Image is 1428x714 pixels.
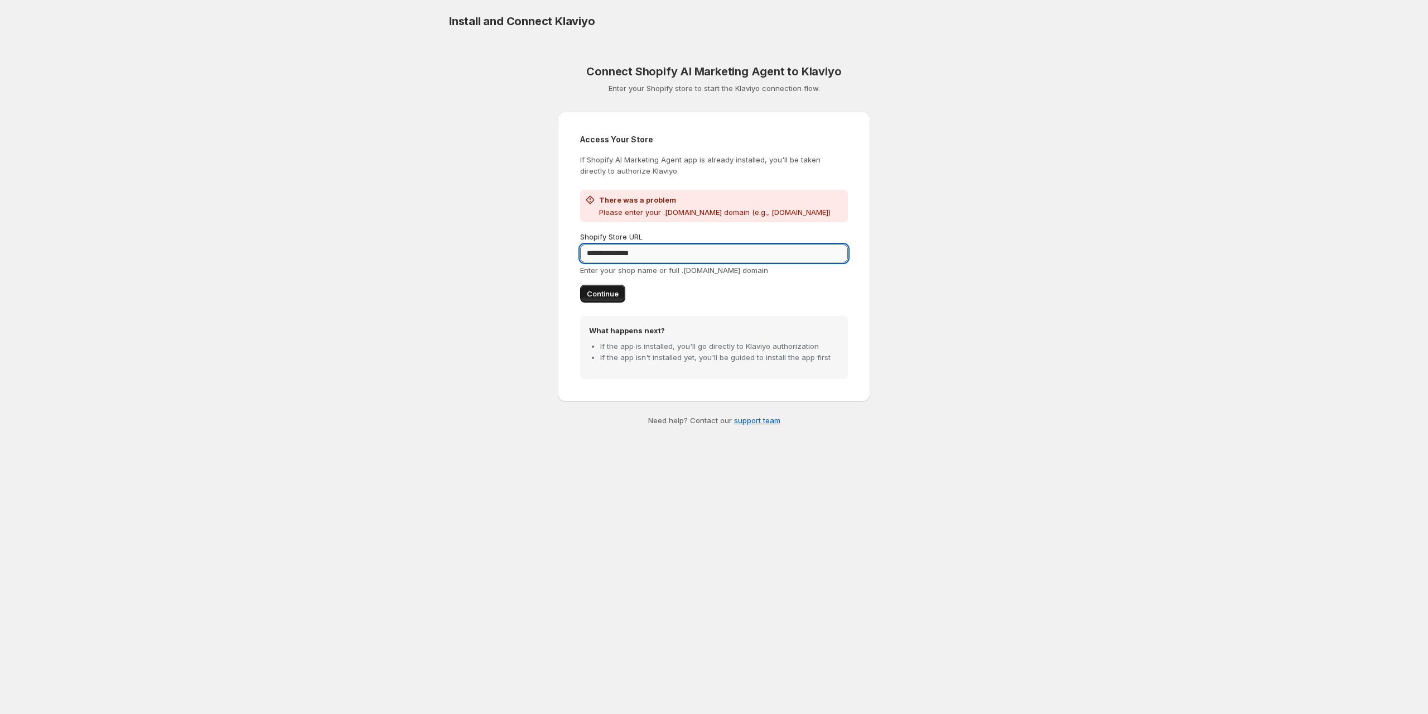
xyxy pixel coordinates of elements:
[599,194,831,205] h2: There was a problem
[580,154,848,176] p: If Shopify AI Marketing Agent app is already installed, you'll be taken directly to authorize Kla...
[558,415,870,426] p: Need help? Contact our
[600,341,839,352] li: If the app is installed, you'll go directly to Klaviyo authorization
[600,352,839,363] li: If the app isn't installed yet, you'll be guided to install the app first
[580,285,625,303] button: Continue
[558,83,870,94] p: Enter your Shopify store to start the Klaviyo connection flow.
[449,15,595,28] span: Install and Connect Klaviyo
[580,232,643,241] span: Shopify Store URL
[580,134,848,145] h2: Access Your Store
[558,65,870,78] h1: Connect Shopify AI Marketing Agent to Klaviyo
[599,207,831,218] p: Please enter your .[DOMAIN_NAME] domain (e.g., [DOMAIN_NAME])
[734,416,780,425] a: support team
[589,326,665,335] strong: What happens next?
[580,266,768,275] span: Enter your shop name or full .[DOMAIN_NAME] domain
[587,288,619,299] span: Continue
